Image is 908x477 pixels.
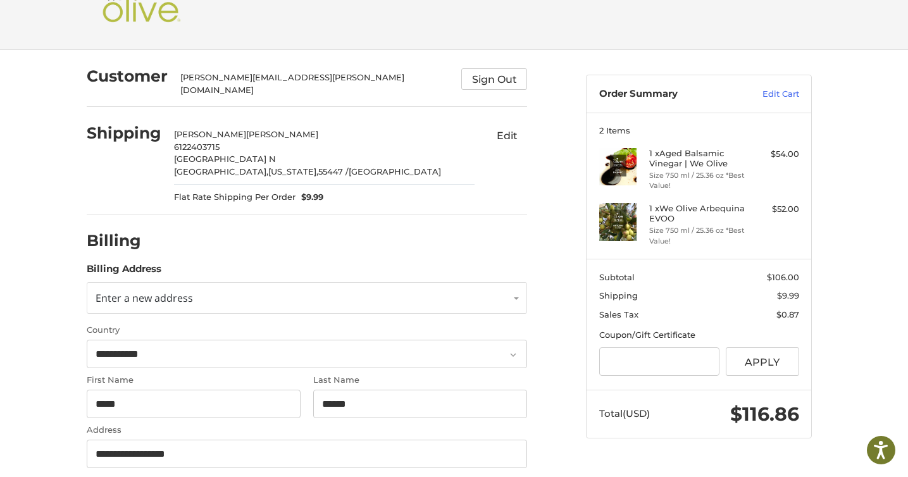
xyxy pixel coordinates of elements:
[87,66,168,86] h2: Customer
[174,129,246,139] span: [PERSON_NAME]
[599,347,720,376] input: Gift Certificate or Coupon Code
[599,125,799,135] h3: 2 Items
[87,374,301,387] label: First Name
[180,71,449,96] div: [PERSON_NAME][EMAIL_ADDRESS][PERSON_NAME][DOMAIN_NAME]
[87,324,527,337] label: Country
[87,424,527,437] label: Address
[268,166,318,177] span: [US_STATE],
[599,309,638,319] span: Sales Tax
[18,19,143,29] p: We're away right now. Please check back later!
[174,154,276,164] span: [GEOGRAPHIC_DATA] N
[87,282,527,314] a: Enter or select a different address
[87,262,161,282] legend: Billing Address
[318,166,349,177] span: 55447 /
[487,125,527,146] button: Edit
[87,123,161,143] h2: Shipping
[246,129,318,139] span: [PERSON_NAME]
[730,402,799,426] span: $116.86
[87,231,161,251] h2: Billing
[749,148,799,161] div: $54.00
[599,329,799,342] div: Coupon/Gift Certificate
[735,88,799,101] a: Edit Cart
[295,191,324,204] span: $9.99
[349,166,441,177] span: [GEOGRAPHIC_DATA]
[749,203,799,216] div: $52.00
[174,142,220,152] span: 6122403715
[767,272,799,282] span: $106.00
[776,309,799,319] span: $0.87
[96,291,193,305] span: Enter a new address
[649,148,746,169] h4: 1 x Aged Balsamic Vinegar | We Olive
[146,16,161,32] button: Open LiveChat chat widget
[599,407,650,419] span: Total (USD)
[726,347,799,376] button: Apply
[777,290,799,300] span: $9.99
[174,191,295,204] span: Flat Rate Shipping Per Order
[599,290,638,300] span: Shipping
[599,272,635,282] span: Subtotal
[461,68,527,90] button: Sign Out
[649,225,746,246] li: Size 750 ml / 25.36 oz *Best Value!
[313,374,527,387] label: Last Name
[649,203,746,224] h4: 1 x We Olive Arbequina EVOO
[649,170,746,191] li: Size 750 ml / 25.36 oz *Best Value!
[174,166,268,177] span: [GEOGRAPHIC_DATA],
[599,88,735,101] h3: Order Summary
